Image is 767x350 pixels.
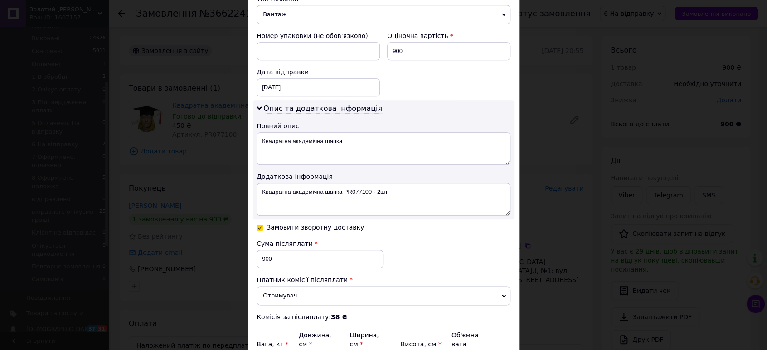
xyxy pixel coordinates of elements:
[257,183,510,216] textarea: Квадратна академічна шапка PR077100 - 2шт.
[257,31,380,40] div: Номер упаковки (не обов'язково)
[257,240,313,247] span: Сума післяплати
[299,331,331,348] label: Довжина, см
[257,5,510,24] span: Вантаж
[257,312,510,321] div: Комісія за післяплату:
[451,331,495,349] div: Об'ємна вага
[257,340,288,348] label: Вага, кг
[257,67,380,77] div: Дата відправки
[400,340,441,348] label: Висота, см
[257,121,510,130] div: Повний опис
[350,331,379,348] label: Ширина, см
[257,286,510,305] span: Отримувач
[331,313,347,321] b: 38 ₴
[263,104,382,113] span: Опис та додаткова інформація
[387,31,510,40] div: Оціночна вартість
[257,172,510,181] div: Додаткова інформація
[257,276,348,283] span: Платник комісії післяплати
[257,132,510,165] textarea: Квадратна академічна шапка
[267,224,364,231] div: Замовити зворотну доставку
